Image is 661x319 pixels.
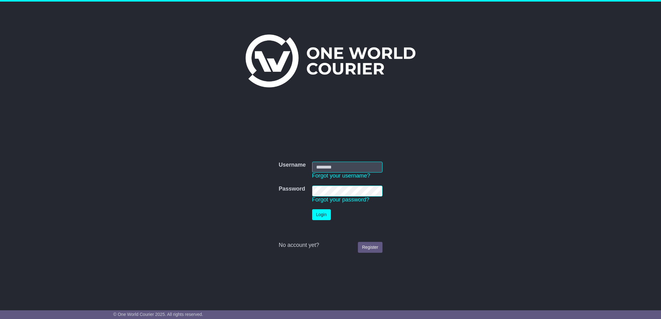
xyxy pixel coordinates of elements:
[312,173,370,179] a: Forgot your username?
[246,35,415,87] img: One World
[279,242,382,249] div: No account yet?
[358,242,382,253] a: Register
[113,312,203,317] span: © One World Courier 2025. All rights reserved.
[279,186,305,192] label: Password
[279,162,306,169] label: Username
[312,196,369,203] a: Forgot your password?
[312,209,331,220] button: Login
